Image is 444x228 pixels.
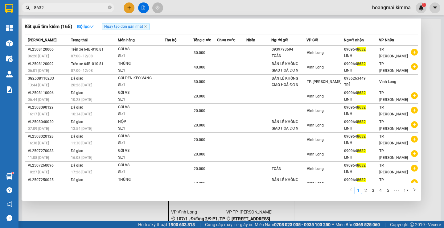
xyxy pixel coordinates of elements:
[272,119,306,132] div: BÁN LẺ KHÔNG GIAO HÓA ĐƠN
[118,147,164,154] div: GÓI VS
[357,47,366,52] span: 8632
[165,38,176,42] span: Thu hộ
[6,201,12,207] span: notification
[379,178,408,189] span: TP. [PERSON_NAME]
[71,163,84,168] span: Đã giao
[71,54,93,58] span: 07:00 - 12/08
[28,75,69,82] div: SG2508110233
[344,140,379,146] div: LINH
[71,68,93,73] span: 07:00 - 12/08
[71,112,92,116] span: 10:34 [DATE]
[194,152,205,156] span: 20.000
[71,170,92,174] span: 17:26 [DATE]
[12,172,14,174] sup: 1
[271,38,288,42] span: Người gửi
[307,65,324,69] span: Vĩnh Long
[71,105,84,110] span: Đã giao
[28,170,49,174] span: 10:27 [DATE]
[108,5,112,11] span: close-circle
[272,46,306,53] div: 0939793694
[28,141,49,145] span: 16:38 [DATE]
[357,163,366,168] span: 8632
[194,51,205,55] span: 30.000
[72,22,99,31] button: Bộ lọcdown
[344,177,379,183] div: 090964
[71,38,88,42] span: Trạng thái
[384,187,391,194] a: 5
[5,4,13,13] img: logo-vxr
[379,38,394,42] span: VP Nhận
[347,187,355,194] li: Previous Page
[307,152,324,156] span: Vĩnh Long
[118,75,164,82] div: GÓI ĐEN KEO VÀNG
[71,120,84,124] span: Đã giao
[307,80,341,84] span: TP. [PERSON_NAME]
[118,133,164,140] div: GÓI VS
[118,82,164,89] div: SL: 1
[28,104,69,111] div: VL2508090129
[28,83,49,87] span: 13:44 [DATE]
[411,187,418,194] button: right
[357,149,366,153] span: 8632
[307,181,324,185] span: Vĩnh Long
[194,181,205,185] span: 60.000
[370,187,376,194] a: 3
[307,51,324,55] span: Vĩnh Long
[344,46,379,53] div: 090964
[71,76,84,81] span: Đã giao
[217,38,235,42] span: Chưa cước
[411,165,418,172] span: plus-circle
[307,123,324,127] span: Vĩnh Long
[102,23,150,30] span: Ngày tạo đơn gần nhất
[118,169,164,176] div: SL: 1
[377,187,384,194] a: 4
[392,187,401,194] li: Next 5 Pages
[357,178,366,182] span: 8632
[357,62,366,66] span: 8632
[28,177,69,183] div: VL2507250025
[194,80,205,84] span: 30.000
[71,126,92,131] span: 13:54 [DATE]
[118,46,164,53] div: GÓI VS
[28,119,69,125] div: VL2508040020
[344,133,379,140] div: 090964
[411,63,418,70] span: plus-circle
[344,162,379,169] div: 090964
[379,120,408,131] span: TP. [PERSON_NAME]
[379,163,408,174] span: TP. [PERSON_NAME]
[28,126,49,131] span: 07:09 [DATE]
[344,154,379,161] div: LINH
[344,148,379,154] div: 090964
[411,136,418,143] span: plus-circle
[71,97,92,102] span: 10:28 [DATE]
[71,62,104,66] span: Trên xe 64B-010.81
[118,60,164,67] div: THÙNG
[344,90,379,96] div: 090964
[272,61,306,74] div: BÁN LẺ KHÔNG GIAO HOÁ ĐƠN
[307,109,324,113] span: Vĩnh Long
[392,187,401,194] span: •••
[28,68,49,73] span: 06:01 [DATE]
[118,140,164,147] div: SL: 1
[118,162,164,169] div: GÓI VS
[118,125,164,132] div: SL: 1
[402,187,410,194] a: 17
[28,155,49,160] span: 11:08 [DATE]
[118,111,164,118] div: SL: 1
[362,187,369,194] a: 2
[28,112,49,116] span: 16:17 [DATE]
[71,47,104,52] span: Trên xe 64B-010.81
[118,96,164,103] div: SL: 1
[307,94,324,98] span: Vĩnh Long
[344,67,379,74] div: LINH
[28,133,69,140] div: VL2508020128
[357,120,366,124] span: 8632
[28,97,49,102] span: 06:44 [DATE]
[25,23,72,30] h3: Kết quả tìm kiếm ( 165 )
[411,179,418,186] span: plus-circle
[28,162,69,169] div: VL2507260096
[118,154,164,161] div: SL: 1
[379,62,408,73] span: TP. [PERSON_NAME]
[71,134,84,139] span: Đã giao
